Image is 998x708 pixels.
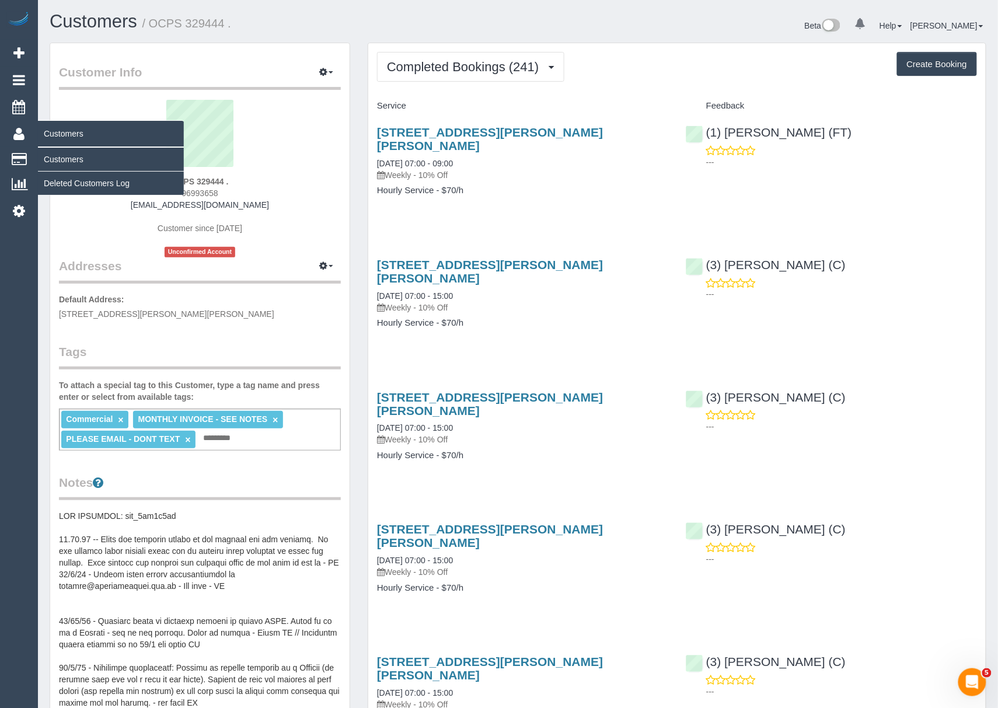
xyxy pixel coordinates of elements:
[377,423,453,433] a: [DATE] 07:00 - 15:00
[706,288,977,300] p: ---
[377,169,668,181] p: Weekly - 10% Off
[377,434,668,445] p: Weekly - 10% Off
[377,291,453,301] a: [DATE] 07:00 - 15:00
[686,390,846,404] a: (3) [PERSON_NAME] (C)
[171,177,228,186] strong: OCPS 329444 .
[377,302,668,313] p: Weekly - 10% Off
[138,414,268,424] span: MONTHLY INVOICE - SEE NOTES
[7,12,30,28] img: Automaid Logo
[387,60,545,74] span: Completed Bookings (241)
[66,414,113,424] span: Commercial
[805,21,841,30] a: Beta
[706,156,977,168] p: ---
[38,172,184,195] a: Deleted Customers Log
[59,64,341,90] legend: Customer Info
[910,21,983,30] a: [PERSON_NAME]
[377,159,453,168] a: [DATE] 07:00 - 09:00
[377,655,603,682] a: [STREET_ADDRESS][PERSON_NAME][PERSON_NAME]
[377,451,668,461] h4: Hourly Service - $70/h
[185,435,190,445] a: ×
[50,11,137,32] a: Customers
[182,189,218,198] span: 96993658
[38,147,184,196] ul: Customers
[377,125,603,152] a: [STREET_ADDRESS][PERSON_NAME][PERSON_NAME]
[377,583,668,593] h4: Hourly Service - $70/h
[38,148,184,171] a: Customers
[118,415,123,425] a: ×
[59,474,341,500] legend: Notes
[38,120,184,147] span: Customers
[377,556,453,565] a: [DATE] 07:00 - 15:00
[377,101,668,111] h4: Service
[273,415,278,425] a: ×
[377,318,668,328] h4: Hourly Service - $70/h
[377,522,603,549] a: [STREET_ADDRESS][PERSON_NAME][PERSON_NAME]
[59,294,124,305] label: Default Address:
[59,309,274,319] span: [STREET_ADDRESS][PERSON_NAME][PERSON_NAME]
[59,343,341,369] legend: Tags
[377,52,564,82] button: Completed Bookings (241)
[706,421,977,433] p: ---
[706,553,977,565] p: ---
[686,258,846,271] a: (3) [PERSON_NAME] (C)
[59,379,341,403] label: To attach a special tag to this Customer, type a tag name and press enter or select from availabl...
[821,19,840,34] img: New interface
[982,668,992,678] span: 5
[158,224,242,233] span: Customer since [DATE]
[686,655,846,668] a: (3) [PERSON_NAME] (C)
[686,101,977,111] h4: Feedback
[142,17,231,30] small: / OCPS 329444 .
[958,668,986,696] iframe: Intercom live chat
[686,522,846,536] a: (3) [PERSON_NAME] (C)
[66,434,180,444] span: PLEASE EMAIL - DONT TEXT
[131,200,269,210] a: [EMAIL_ADDRESS][DOMAIN_NAME]
[377,566,668,578] p: Weekly - 10% Off
[686,125,852,139] a: (1) [PERSON_NAME] (FT)
[165,247,236,257] span: Unconfirmed Account
[377,186,668,196] h4: Hourly Service - $70/h
[880,21,902,30] a: Help
[706,686,977,697] p: ---
[377,258,603,285] a: [STREET_ADDRESS][PERSON_NAME][PERSON_NAME]
[897,52,977,76] button: Create Booking
[377,688,453,697] a: [DATE] 07:00 - 15:00
[377,390,603,417] a: [STREET_ADDRESS][PERSON_NAME][PERSON_NAME]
